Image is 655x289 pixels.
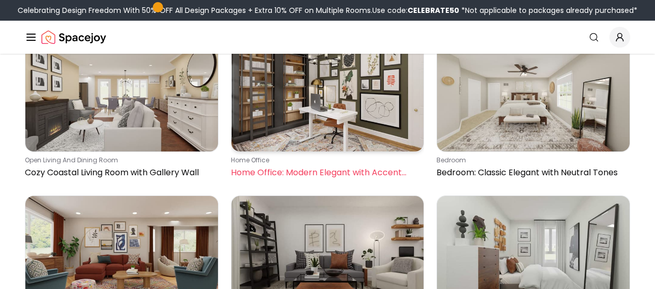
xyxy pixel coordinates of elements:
[436,36,630,183] a: Bedroom: Classic Elegant with Neutral TonesbedroomBedroom: Classic Elegant with Neutral Tones
[231,166,420,179] p: Home Office: Modern Elegant with Accent Wall
[459,5,637,16] span: *Not applicable to packages already purchased*
[372,5,459,16] span: Use code:
[41,27,106,48] img: Spacejoy Logo
[25,21,630,54] nav: Global
[41,27,106,48] a: Spacejoy
[436,166,626,179] p: Bedroom: Classic Elegant with Neutral Tones
[25,166,214,179] p: Cozy Coastal Living Room with Gallery Wall
[407,5,459,16] b: CELEBRATE50
[25,36,218,151] img: Cozy Coastal Living Room with Gallery Wall
[231,36,425,183] a: Home Office: Modern Elegant with Accent Wallhome officeHome Office: Modern Elegant with Accent Wall
[25,156,214,164] p: open living and dining room
[231,156,420,164] p: home office
[231,36,424,151] img: Home Office: Modern Elegant with Accent Wall
[25,36,219,183] a: Cozy Coastal Living Room with Gallery Wallopen living and dining roomCozy Coastal Living Room wit...
[436,156,626,164] p: bedroom
[18,5,637,16] div: Celebrating Design Freedom With 50% OFF All Design Packages + Extra 10% OFF on Multiple Rooms.
[437,36,630,151] img: Bedroom: Classic Elegant with Neutral Tones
